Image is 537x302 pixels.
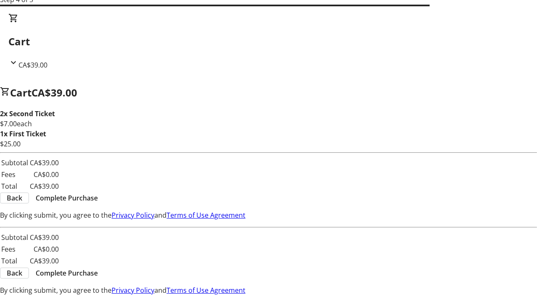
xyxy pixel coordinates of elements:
td: CA$0.00 [29,244,59,255]
td: Total [1,255,29,266]
span: CA$39.00 [18,60,47,70]
td: Fees [1,244,29,255]
span: Complete Purchase [36,193,98,203]
span: Complete Purchase [36,268,98,278]
a: Privacy Policy [112,286,154,295]
td: CA$0.00 [29,169,59,180]
div: CartCA$39.00 [8,13,529,70]
button: Complete Purchase [29,268,104,278]
td: Subtotal [1,157,29,168]
td: Subtotal [1,232,29,243]
span: Back [7,193,22,203]
a: Terms of Use Agreement [167,211,245,220]
button: Complete Purchase [29,193,104,203]
a: Privacy Policy [112,211,154,220]
td: Fees [1,169,29,180]
span: Cart [10,86,31,99]
a: Terms of Use Agreement [167,286,245,295]
td: Total [1,181,29,192]
h2: Cart [8,34,529,49]
td: CA$39.00 [29,157,59,168]
td: CA$39.00 [29,181,59,192]
td: CA$39.00 [29,232,59,243]
td: CA$39.00 [29,255,59,266]
span: CA$39.00 [31,86,77,99]
span: Back [7,268,22,278]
